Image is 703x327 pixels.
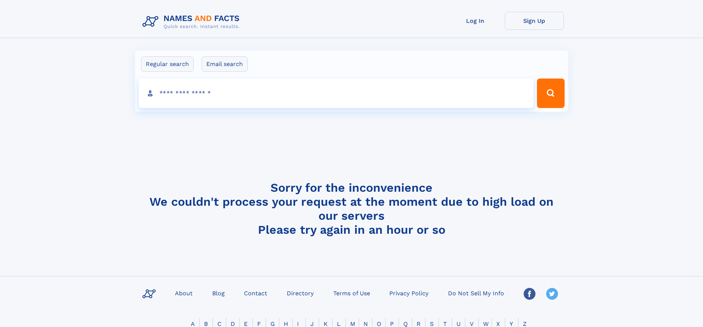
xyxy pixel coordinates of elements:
h4: Sorry for the inconvenience We couldn't process your request at the moment due to high load on ou... [139,181,564,237]
a: Sign Up [505,12,564,30]
img: Logo Names and Facts [139,12,246,32]
a: Privacy Policy [386,288,431,298]
a: About [172,288,196,298]
a: Terms of Use [330,288,373,298]
label: Regular search [141,56,194,72]
button: Search Button [537,79,564,108]
label: Email search [201,56,248,72]
img: Twitter [546,288,558,300]
a: Blog [209,288,228,298]
a: Contact [241,288,270,298]
a: Do Not Sell My Info [445,288,507,298]
a: Log In [446,12,505,30]
input: search input [139,79,534,108]
a: Directory [284,288,317,298]
img: Facebook [524,288,535,300]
